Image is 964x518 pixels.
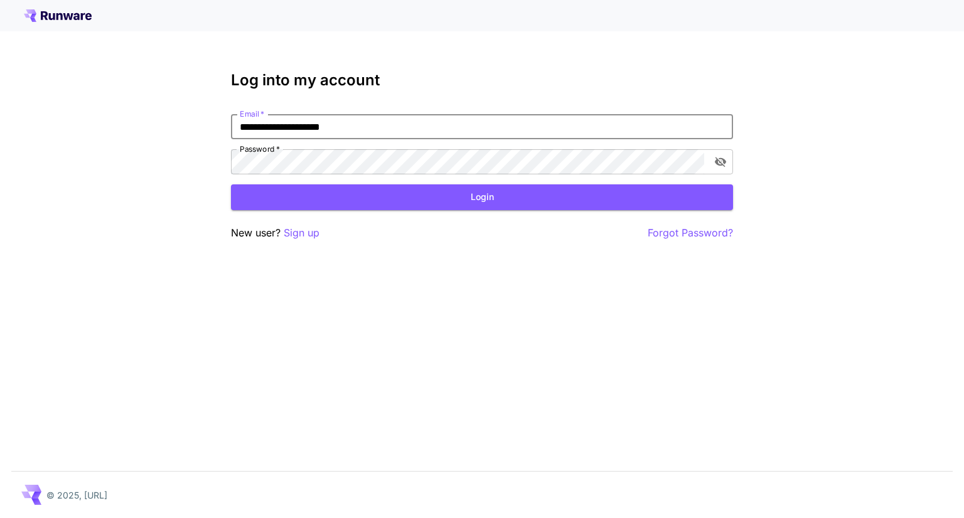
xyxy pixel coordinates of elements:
[240,108,264,119] label: Email
[284,225,319,241] button: Sign up
[231,71,733,89] h3: Log into my account
[709,151,732,173] button: toggle password visibility
[46,489,107,502] p: © 2025, [URL]
[648,225,733,241] button: Forgot Password?
[231,184,733,210] button: Login
[240,144,280,154] label: Password
[231,225,319,241] p: New user?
